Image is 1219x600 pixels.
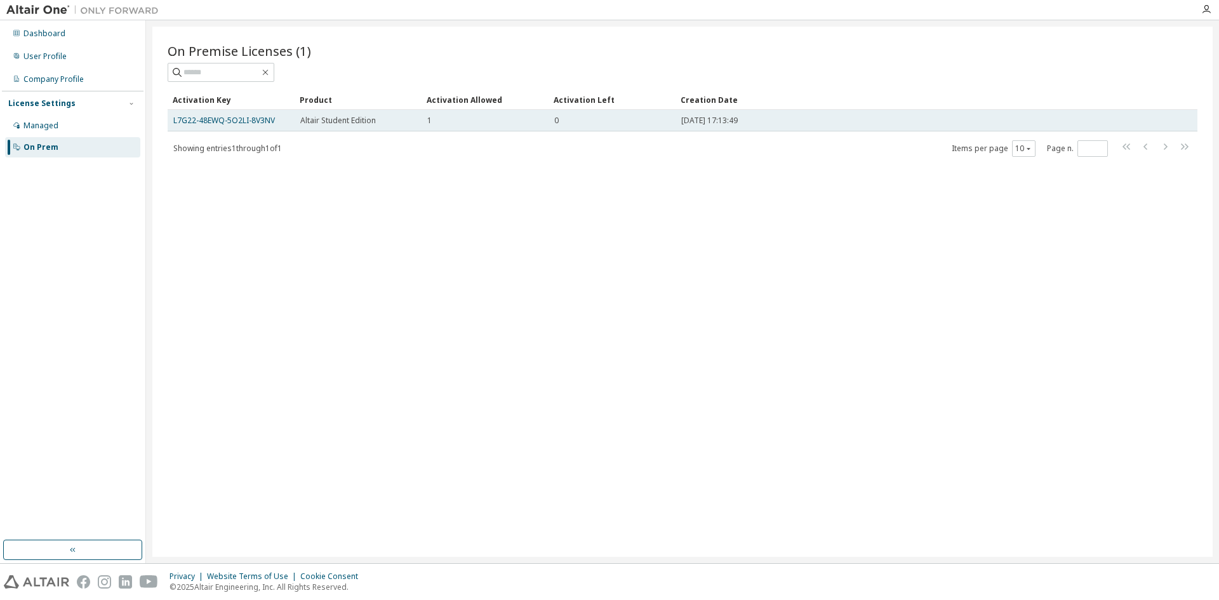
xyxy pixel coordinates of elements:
img: altair_logo.svg [4,575,69,589]
div: License Settings [8,98,76,109]
div: Activation Allowed [427,90,543,110]
div: Activation Left [554,90,670,110]
div: Managed [23,121,58,131]
div: Privacy [170,571,207,582]
img: linkedin.svg [119,575,132,589]
span: Page n. [1047,140,1108,157]
img: instagram.svg [98,575,111,589]
img: Altair One [6,4,165,17]
div: Company Profile [23,74,84,84]
span: Showing entries 1 through 1 of 1 [173,143,282,154]
button: 10 [1015,143,1032,154]
p: © 2025 Altair Engineering, Inc. All Rights Reserved. [170,582,366,592]
div: Creation Date [681,90,1142,110]
span: Items per page [952,140,1036,157]
a: L7G22-48EWQ-5O2LI-8V3NV [173,115,275,126]
div: On Prem [23,142,58,152]
div: Website Terms of Use [207,571,300,582]
div: User Profile [23,51,67,62]
span: On Premise Licenses (1) [168,42,311,60]
span: 1 [427,116,432,126]
div: Activation Key [173,90,290,110]
span: 0 [554,116,559,126]
span: [DATE] 17:13:49 [681,116,738,126]
div: Product [300,90,416,110]
div: Dashboard [23,29,65,39]
img: facebook.svg [77,575,90,589]
span: Altair Student Edition [300,116,376,126]
div: Cookie Consent [300,571,366,582]
img: youtube.svg [140,575,158,589]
